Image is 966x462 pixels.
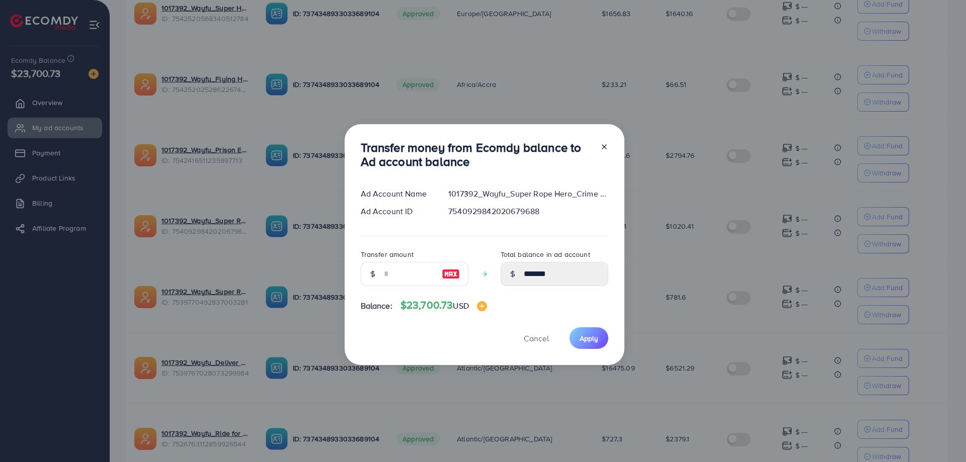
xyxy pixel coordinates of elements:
[353,206,441,217] div: Ad Account ID
[570,327,608,349] button: Apply
[361,249,414,259] label: Transfer amount
[361,300,392,312] span: Balance:
[524,333,549,344] span: Cancel
[353,188,441,200] div: Ad Account Name
[400,299,487,312] h4: $23,700.73
[440,206,616,217] div: 7540929842020679688
[453,300,468,311] span: USD
[440,188,616,200] div: 1017392_Wayfu_Super Rope Hero_Crime City
[442,268,460,280] img: image
[501,249,590,259] label: Total balance in ad account
[923,417,958,454] iframe: Chat
[361,140,592,169] h3: Transfer money from Ecomdy balance to Ad account balance
[580,333,598,343] span: Apply
[511,327,561,349] button: Cancel
[477,301,487,311] img: image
